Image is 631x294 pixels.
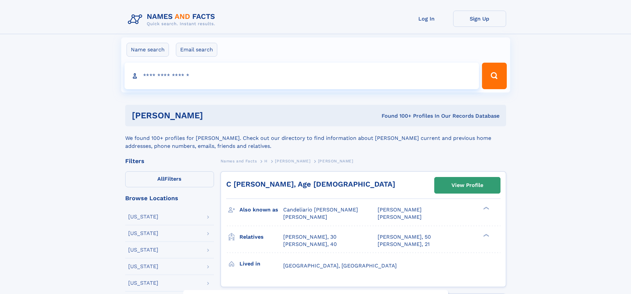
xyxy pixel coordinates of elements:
[125,63,479,89] input: search input
[453,11,506,27] a: Sign Up
[125,158,214,164] div: Filters
[239,204,283,215] h3: Also known as
[275,157,310,165] a: [PERSON_NAME]
[128,264,158,269] div: [US_STATE]
[283,233,337,241] a: [PERSON_NAME], 30
[125,11,221,29] img: Logo Names and Facts
[283,206,358,213] span: Candeliario [PERSON_NAME]
[264,159,268,163] span: H
[482,63,506,89] button: Search Button
[275,159,310,163] span: [PERSON_NAME]
[378,241,430,248] a: [PERSON_NAME], 21
[400,11,453,27] a: Log In
[482,206,490,210] div: ❯
[451,178,483,193] div: View Profile
[378,206,422,213] span: [PERSON_NAME]
[239,258,283,269] h3: Lived in
[221,157,257,165] a: Names and Facts
[127,43,169,57] label: Name search
[239,231,283,243] h3: Relatives
[283,263,397,269] span: [GEOGRAPHIC_DATA], [GEOGRAPHIC_DATA]
[157,176,164,182] span: All
[482,233,490,237] div: ❯
[125,195,214,201] div: Browse Locations
[125,126,506,150] div: We found 100+ profiles for [PERSON_NAME]. Check out our directory to find information about [PERS...
[318,159,353,163] span: [PERSON_NAME]
[128,247,158,253] div: [US_STATE]
[132,111,292,120] h1: [PERSON_NAME]
[128,214,158,219] div: [US_STATE]
[125,171,214,187] label: Filters
[283,214,327,220] span: [PERSON_NAME]
[378,214,422,220] span: [PERSON_NAME]
[435,177,500,193] a: View Profile
[283,241,337,248] a: [PERSON_NAME], 40
[128,231,158,236] div: [US_STATE]
[176,43,217,57] label: Email search
[128,280,158,286] div: [US_STATE]
[378,233,431,241] a: [PERSON_NAME], 50
[264,157,268,165] a: H
[292,112,500,120] div: Found 100+ Profiles In Our Records Database
[226,180,395,188] a: C [PERSON_NAME], Age [DEMOGRAPHIC_DATA]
